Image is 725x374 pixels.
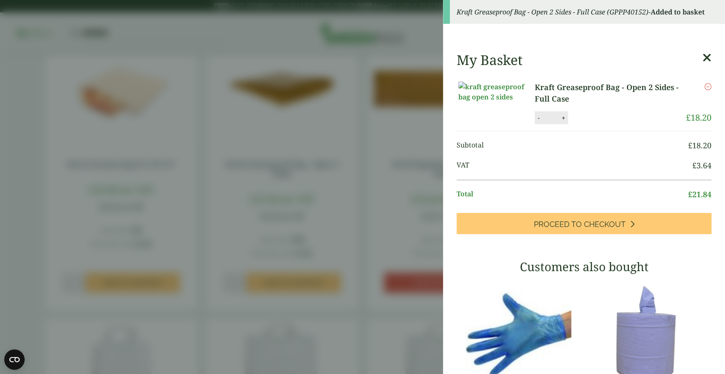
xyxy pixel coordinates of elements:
span: Proceed to Checkout [534,220,626,229]
strong: Added to basket [651,7,705,17]
a: Proceed to Checkout [457,213,711,234]
bdi: 3.64 [692,160,711,170]
h3: Customers also bought [457,260,711,274]
img: kraft greaseproof bag open 2 sides [458,82,535,102]
span: Subtotal [457,140,688,151]
bdi: 18.20 [688,140,711,150]
span: £ [692,160,697,170]
button: + [559,114,567,122]
em: Kraft Greaseproof Bag - Open 2 Sides - Full Case (GPPP40152) [457,7,649,17]
span: £ [686,112,691,123]
button: - [535,114,542,122]
a: Kraft Greaseproof Bag - Open 2 Sides - Full Case [535,82,686,105]
bdi: 21.84 [688,189,711,199]
bdi: 18.20 [686,112,711,123]
span: £ [688,140,692,150]
h2: My Basket [457,52,522,68]
span: Total [457,189,688,200]
button: Open CMP widget [4,349,25,370]
span: VAT [457,160,692,171]
a: Remove this item [705,82,711,92]
span: £ [688,189,692,199]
